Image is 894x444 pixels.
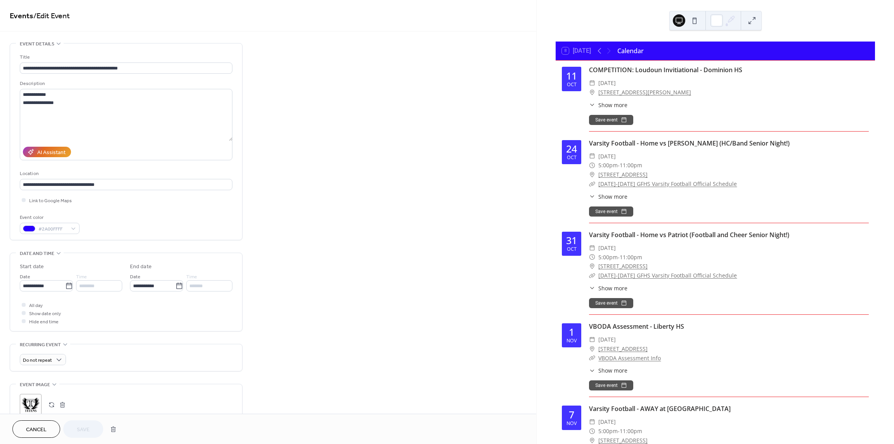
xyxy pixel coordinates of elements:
div: 7 [569,410,574,420]
div: 11 [566,71,577,81]
div: Oct [567,155,577,160]
button: ​Show more [589,366,627,375]
span: 5:00pm [598,427,618,436]
a: [STREET_ADDRESS][PERSON_NAME] [598,88,691,97]
span: Date [130,273,140,281]
div: ​ [589,88,595,97]
div: Description [20,80,231,88]
span: 5:00pm [598,253,618,262]
a: Varsity Football - Home vs [PERSON_NAME] (HC/Band Senior Night!) [589,139,790,147]
span: Do not repeat [23,356,52,365]
span: [DATE] [598,335,616,344]
div: ​ [589,152,595,161]
div: ​ [589,344,595,354]
a: Events [10,9,33,24]
button: Save event [589,115,633,125]
span: Show date only [29,310,61,318]
div: ​ [589,161,595,170]
span: 11:00pm [620,427,642,436]
span: / Edit Event [33,9,70,24]
span: [DATE] [598,243,616,253]
span: Show more [598,284,627,292]
button: Cancel [12,420,60,438]
a: VBODA Assessment Info [598,354,661,362]
a: [STREET_ADDRESS] [598,344,648,354]
span: Show more [598,101,627,109]
div: Start date [20,263,44,271]
div: Nov [567,338,577,343]
span: Date and time [20,250,54,258]
span: Show more [598,366,627,375]
span: Link to Google Maps [29,197,72,205]
span: Recurring event [20,341,61,349]
a: [STREET_ADDRESS] [598,170,648,179]
button: ​Show more [589,284,627,292]
div: ​ [589,262,595,271]
span: Show more [598,193,627,201]
div: Oct [567,247,577,252]
div: ​ [589,253,595,262]
span: Hide end time [29,318,59,326]
span: 11:00pm [620,253,642,262]
a: [DATE]-[DATE] GFHS Varsity Football Official Schedule [598,272,737,279]
div: Oct [567,82,577,87]
div: ​ [589,78,595,88]
span: Time [76,273,87,281]
div: Calendar [617,46,644,55]
button: Save event [589,206,633,217]
span: 11:00pm [620,161,642,170]
span: - [618,427,620,436]
div: Title [20,53,231,61]
div: ​ [589,179,595,189]
span: - [618,253,620,262]
button: AI Assistant [23,147,71,157]
span: Event details [20,40,54,48]
div: ​ [589,427,595,436]
div: COMPETITION: Loudoun Invitiational - Dominion HS [589,65,869,75]
button: Save event [589,380,633,390]
span: All day [29,302,43,310]
span: Event image [20,381,50,389]
span: 5:00pm [598,161,618,170]
button: ​Show more [589,193,627,201]
span: [DATE] [598,417,616,427]
a: [STREET_ADDRESS] [598,262,648,271]
div: ​ [589,366,595,375]
span: - [618,161,620,170]
a: [DATE]-[DATE] GFHS Varsity Football Official Schedule [598,180,737,187]
div: Nov [567,421,577,426]
div: ​ [589,101,595,109]
div: ​ [589,170,595,179]
span: Date [20,273,30,281]
a: Varsity Football - AWAY at [GEOGRAPHIC_DATA] [589,404,731,413]
div: ​ [589,193,595,201]
div: Event color [20,213,78,222]
div: ​ [589,284,595,292]
div: ; [20,394,42,416]
div: End date [130,263,152,271]
div: ​ [589,335,595,344]
div: ​ [589,417,595,427]
button: ​Show more [589,101,627,109]
span: [DATE] [598,78,616,88]
div: 24 [566,144,577,154]
div: 1 [569,327,574,337]
button: Save event [589,298,633,308]
a: VBODA Assessment - Liberty HS [589,322,684,331]
div: ​ [589,243,595,253]
span: [DATE] [598,152,616,161]
span: Time [186,273,197,281]
span: #2A00FFFF [38,225,67,233]
div: AI Assistant [37,149,66,157]
span: Cancel [26,426,47,434]
div: Location [20,170,231,178]
div: ​ [589,271,595,280]
div: 31 [566,236,577,245]
a: Varsity Football - Home vs Patriot (Football and Cheer Senior Night!) [589,231,789,239]
div: ​ [589,354,595,363]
